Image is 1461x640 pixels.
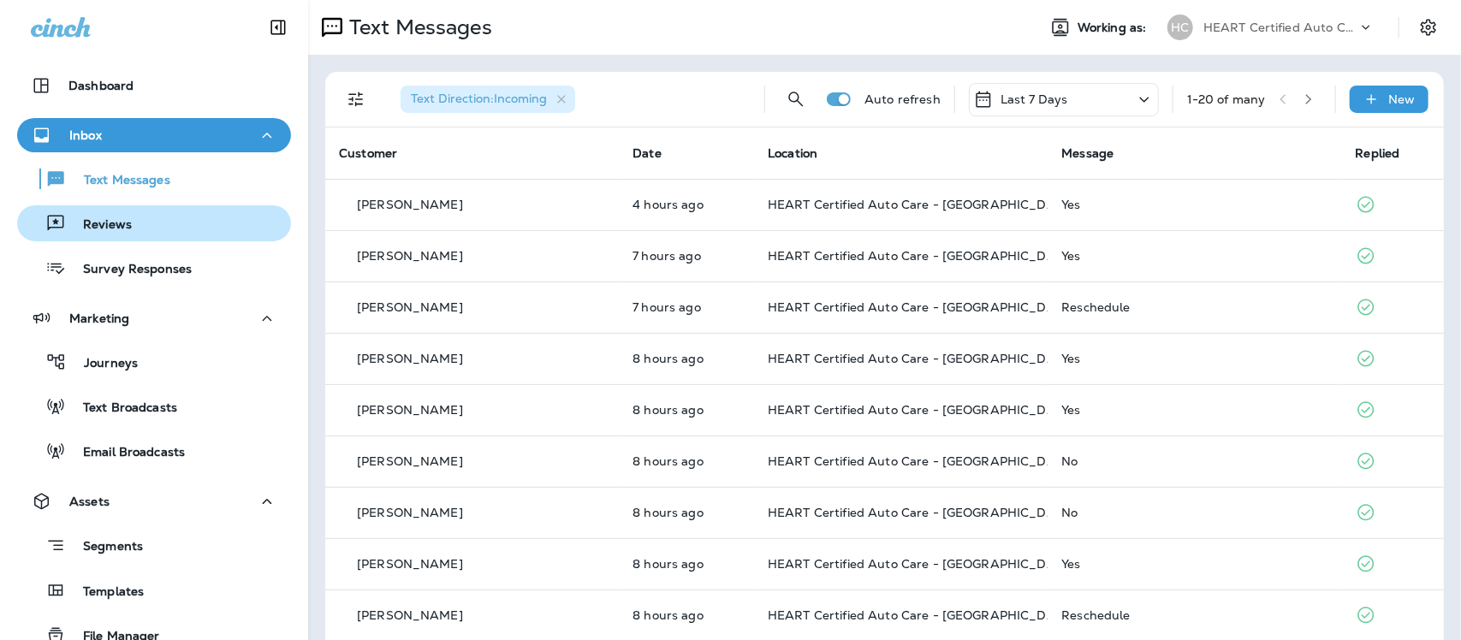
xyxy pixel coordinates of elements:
span: HEART Certified Auto Care - [GEOGRAPHIC_DATA] [768,607,1075,623]
p: Email Broadcasts [66,445,185,461]
button: Reviews [17,205,291,241]
div: Reschedule [1061,608,1327,622]
button: Text Messages [17,161,291,197]
span: Text Direction : Incoming [411,91,547,106]
span: HEART Certified Auto Care - [GEOGRAPHIC_DATA] [768,453,1075,469]
p: Survey Responses [66,262,192,278]
p: Sep 15, 2025 09:09 AM [633,608,740,622]
p: Last 7 Days [1001,92,1068,106]
span: HEART Certified Auto Care - [GEOGRAPHIC_DATA] [768,197,1075,212]
span: Replied [1356,145,1400,161]
p: [PERSON_NAME] [357,352,463,365]
p: HEART Certified Auto Care [1203,21,1357,34]
p: [PERSON_NAME] [357,454,463,468]
p: [PERSON_NAME] [357,608,463,622]
div: Yes [1061,557,1327,571]
p: Auto refresh [864,92,941,106]
button: Collapse Sidebar [254,10,302,44]
button: Journeys [17,344,291,380]
div: No [1061,454,1327,468]
div: Yes [1061,352,1327,365]
button: Text Broadcasts [17,388,291,424]
p: Reviews [66,217,132,234]
div: No [1061,506,1327,519]
p: [PERSON_NAME] [357,557,463,571]
div: Text Direction:Incoming [401,86,575,113]
button: Assets [17,484,291,519]
p: [PERSON_NAME] [357,300,463,314]
p: Sep 15, 2025 09:22 AM [633,352,740,365]
button: Marketing [17,301,291,335]
span: Working as: [1078,21,1150,35]
span: Customer [339,145,397,161]
span: HEART Certified Auto Care - [GEOGRAPHIC_DATA] [768,556,1075,572]
p: Inbox [69,128,102,142]
p: Sep 15, 2025 10:23 AM [633,300,740,314]
button: Templates [17,572,291,608]
span: Message [1061,145,1114,161]
p: Marketing [69,311,129,325]
button: Segments [17,527,291,564]
button: Search Messages [779,82,813,116]
p: Sep 15, 2025 09:10 AM [633,557,740,571]
p: Sep 15, 2025 09:13 AM [633,506,740,519]
span: Date [633,145,662,161]
p: [PERSON_NAME] [357,403,463,417]
div: Yes [1061,403,1327,417]
p: [PERSON_NAME] [357,506,463,519]
p: [PERSON_NAME] [357,249,463,263]
div: Yes [1061,198,1327,211]
p: Text Messages [67,173,170,189]
button: Dashboard [17,68,291,103]
span: HEART Certified Auto Care - [GEOGRAPHIC_DATA] [768,402,1075,418]
button: Inbox [17,118,291,152]
p: Sep 15, 2025 01:17 PM [633,198,740,211]
button: Filters [339,82,373,116]
span: HEART Certified Auto Care - [GEOGRAPHIC_DATA] [768,248,1075,264]
p: Sep 15, 2025 09:21 AM [633,403,740,417]
span: Location [768,145,817,161]
div: 1 - 20 of many [1187,92,1266,106]
p: Assets [69,495,110,508]
p: New [1389,92,1416,106]
p: [PERSON_NAME] [357,198,463,211]
p: Sep 15, 2025 10:50 AM [633,249,740,263]
p: Templates [66,584,144,601]
p: Segments [66,539,143,556]
p: Text Broadcasts [66,400,177,417]
button: Settings [1413,12,1444,43]
p: Dashboard [68,79,134,92]
p: Sep 15, 2025 09:16 AM [633,454,740,468]
div: HC [1167,15,1193,40]
p: Journeys [67,356,138,372]
p: Text Messages [342,15,492,40]
button: Survey Responses [17,250,291,286]
span: HEART Certified Auto Care - [GEOGRAPHIC_DATA] [768,299,1075,315]
div: Reschedule [1061,300,1327,314]
div: Yes [1061,249,1327,263]
button: Email Broadcasts [17,433,291,469]
span: HEART Certified Auto Care - [GEOGRAPHIC_DATA] [768,505,1075,520]
span: HEART Certified Auto Care - [GEOGRAPHIC_DATA] [768,351,1075,366]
